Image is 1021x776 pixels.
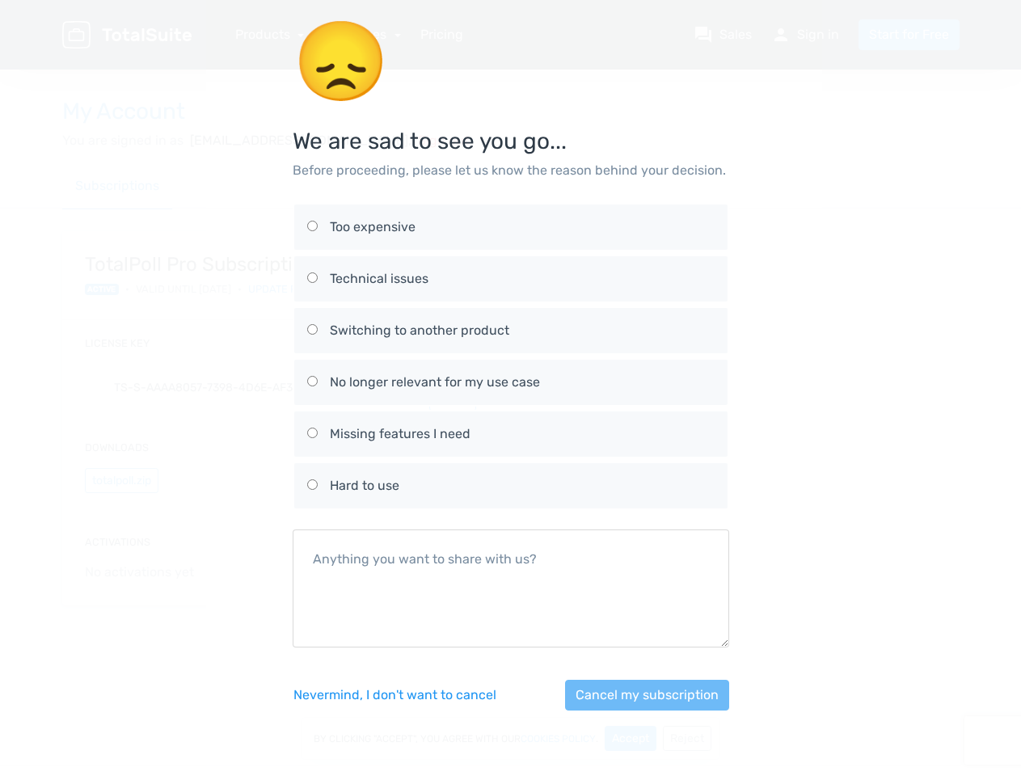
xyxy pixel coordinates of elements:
label: Switching to another product [307,308,715,353]
label: Too expensive [307,205,715,250]
div: Technical issues [330,269,715,289]
div: Missing features I need [330,424,715,444]
input: Missing features I need Missing features I need [307,428,318,438]
input: No longer relevant for my use case No longer relevant for my use case [307,376,318,386]
div: No longer relevant for my use case [330,373,715,392]
label: Missing features I need [307,411,715,457]
input: Technical issues Technical issues [307,272,318,283]
input: Too expensive Too expensive [307,221,318,231]
div: Too expensive [330,217,715,237]
input: Switching to another product Switching to another product [307,324,318,335]
p: Before proceeding, please let us know the reason behind your decision. [293,161,729,180]
div: Switching to another product [330,321,715,340]
h3: We are sad to see you go... [293,19,729,154]
label: Technical issues [307,256,715,302]
label: Hard to use [307,463,715,508]
span: 😞 [293,15,390,108]
input: Hard to use Hard to use [307,479,318,490]
button: Cancel my subscription [565,680,729,711]
button: Nevermind, I don't want to cancel [293,680,497,711]
label: No longer relevant for my use case [307,360,715,405]
div: Hard to use [330,476,715,496]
